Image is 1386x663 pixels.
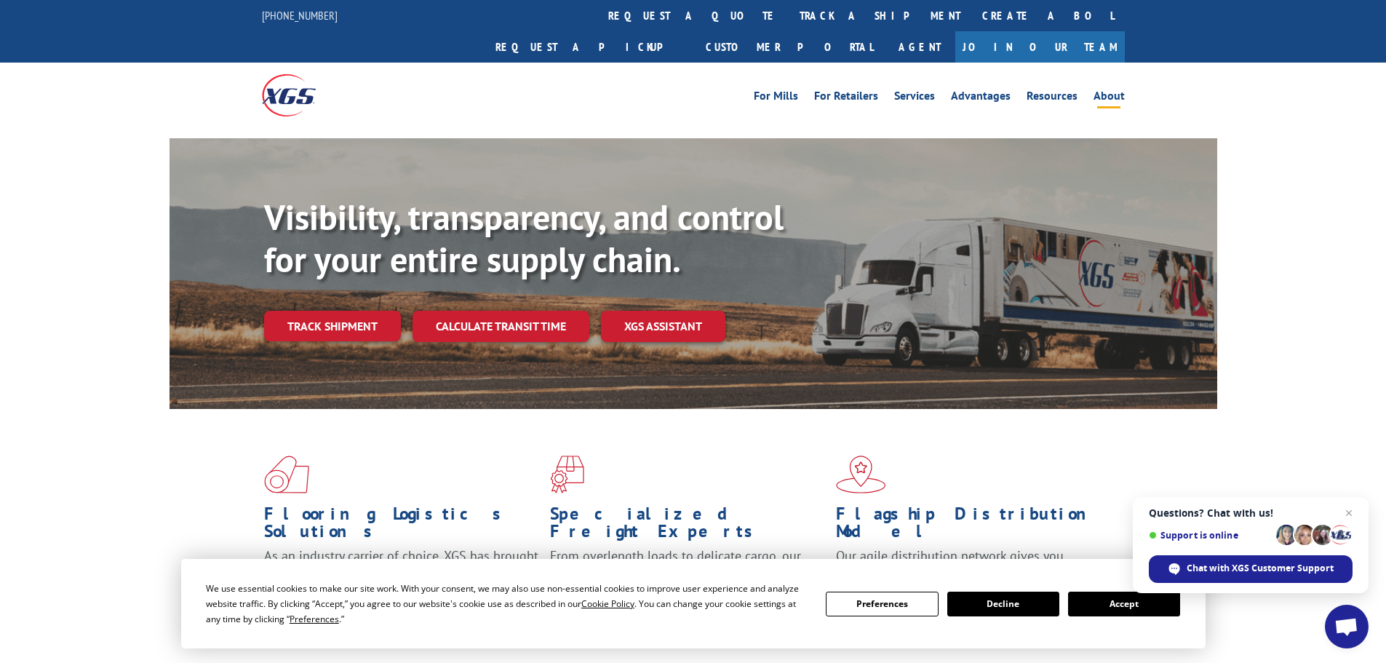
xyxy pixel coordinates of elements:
a: Advantages [951,90,1011,106]
div: Chat with XGS Customer Support [1149,555,1353,583]
p: From overlength loads to delicate cargo, our experienced staff knows the best way to move your fr... [550,547,825,612]
img: xgs-icon-focused-on-flooring-red [550,456,584,493]
span: Questions? Chat with us! [1149,507,1353,519]
button: Decline [947,592,1059,616]
b: Visibility, transparency, and control for your entire supply chain. [264,194,784,282]
button: Preferences [826,592,938,616]
a: Join Our Team [955,31,1125,63]
span: Our agile distribution network gives you nationwide inventory management on demand. [836,547,1104,581]
div: Open chat [1325,605,1369,648]
h1: Specialized Freight Experts [550,505,825,547]
h1: Flagship Distribution Model [836,505,1111,547]
img: xgs-icon-total-supply-chain-intelligence-red [264,456,309,493]
a: For Mills [754,90,798,106]
a: [PHONE_NUMBER] [262,8,338,23]
span: Close chat [1340,504,1358,522]
a: Track shipment [264,311,401,341]
button: Accept [1068,592,1180,616]
a: About [1094,90,1125,106]
a: For Retailers [814,90,878,106]
span: As an industry carrier of choice, XGS has brought innovation and dedication to flooring logistics... [264,547,538,599]
a: XGS ASSISTANT [601,311,725,342]
div: Cookie Consent Prompt [181,559,1206,648]
span: Support is online [1149,530,1271,541]
span: Preferences [290,613,339,625]
a: Services [894,90,935,106]
div: We use essential cookies to make our site work. With your consent, we may also use non-essential ... [206,581,808,627]
span: Chat with XGS Customer Support [1187,562,1334,575]
h1: Flooring Logistics Solutions [264,505,539,547]
a: Request a pickup [485,31,695,63]
a: Resources [1027,90,1078,106]
a: Customer Portal [695,31,884,63]
img: xgs-icon-flagship-distribution-model-red [836,456,886,493]
a: Agent [884,31,955,63]
a: Calculate transit time [413,311,589,342]
span: Cookie Policy [581,598,634,610]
